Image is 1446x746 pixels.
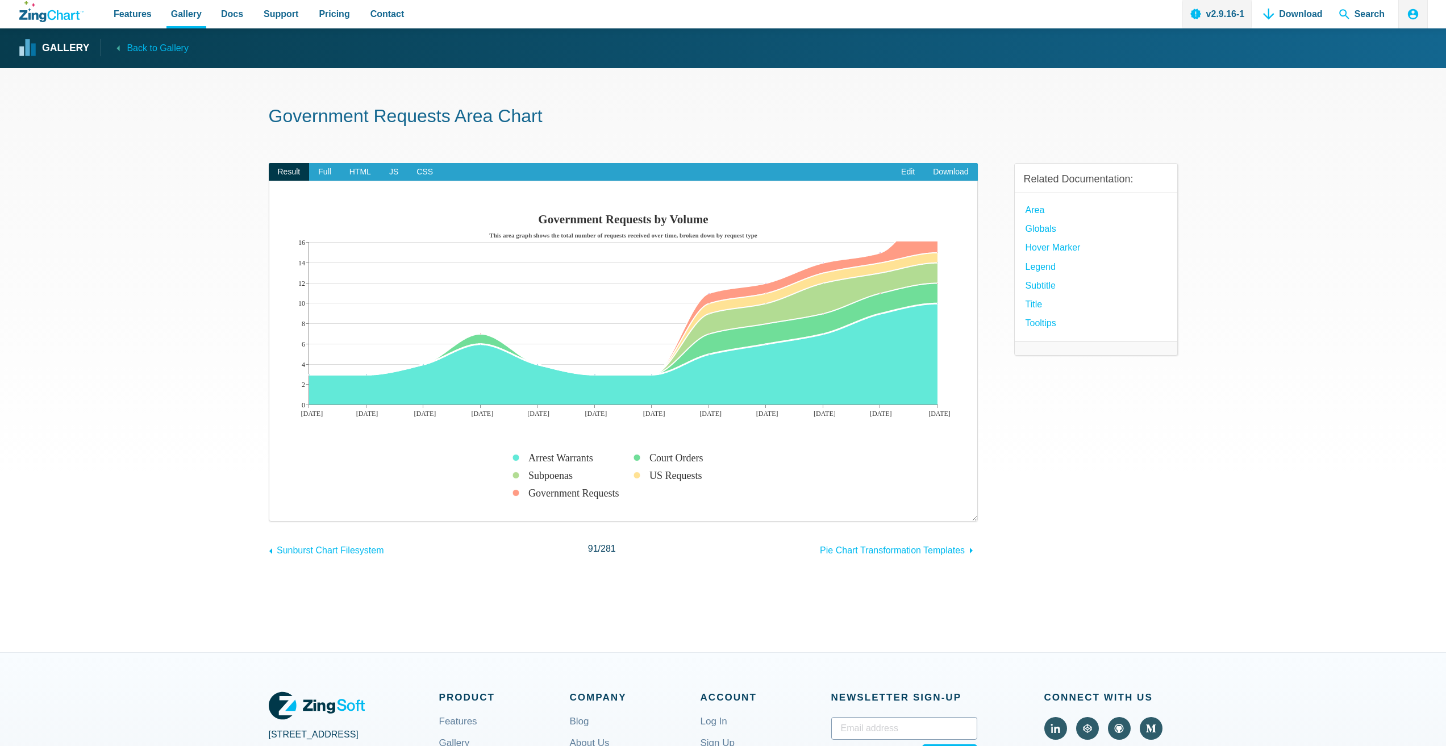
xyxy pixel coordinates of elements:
[924,163,977,181] a: Download
[269,163,310,181] span: Result
[309,163,340,181] span: Full
[370,6,405,22] span: Contact
[340,163,380,181] span: HTML
[269,540,384,558] a: Sunburst Chart Filesystem
[1140,717,1162,740] a: Visit ZingChart on Medium (external).
[831,717,977,740] input: Email address
[1026,259,1056,274] a: Legend
[114,6,152,22] span: Features
[701,689,831,706] span: Account
[820,545,965,555] span: Pie Chart Transformation Templates
[1044,717,1067,740] a: Visit ZingChart on LinkedIn (external).
[407,163,442,181] span: CSS
[1026,240,1081,255] a: Hover Marker
[1026,315,1056,331] a: Tooltips
[42,43,89,53] strong: Gallery
[101,39,188,56] a: Back to Gallery
[221,6,243,22] span: Docs
[19,40,89,57] a: Gallery
[439,689,570,706] span: Product
[1026,202,1045,218] a: Area
[171,6,202,22] span: Gallery
[1108,717,1131,740] a: Visit ZingChart on GitHub (external).
[277,545,384,555] span: Sunburst Chart Filesystem
[380,163,407,181] span: JS
[1024,173,1168,186] h3: Related Documentation:
[588,544,598,553] span: 91
[127,40,188,56] span: Back to Gallery
[269,105,1178,130] h1: Government Requests Area Chart
[1026,221,1056,236] a: globals
[570,689,701,706] span: Company
[264,6,298,22] span: Support
[19,1,84,22] a: ZingChart Logo. Click to return to the homepage
[820,540,977,558] a: Pie Chart Transformation Templates
[588,541,616,556] span: /
[1026,278,1056,293] a: subtitle
[1044,689,1178,706] span: Connect With Us
[1076,717,1099,740] a: Visit ZingChart on CodePen (external).
[701,717,727,744] a: Log In
[319,6,349,22] span: Pricing
[269,181,978,521] div: ​
[1026,297,1043,312] a: title
[570,717,589,744] a: Blog
[601,544,616,553] span: 281
[439,717,477,744] a: Features
[831,689,977,706] span: Newsletter Sign‑up
[892,163,924,181] a: Edit
[269,689,365,722] a: ZingSoft Logo. Click to visit the ZingSoft site (external).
